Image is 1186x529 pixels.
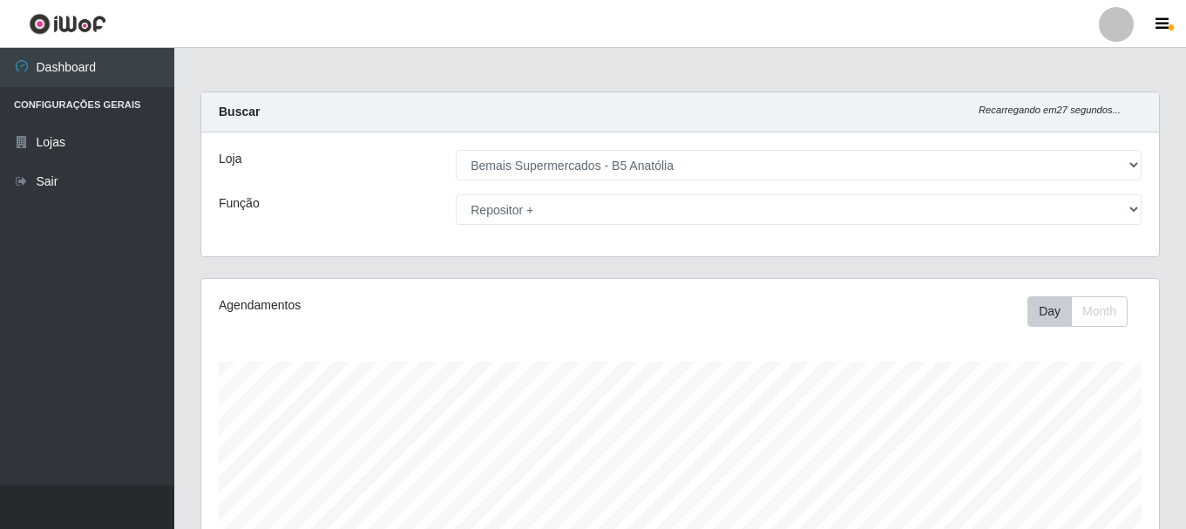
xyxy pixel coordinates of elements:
[219,194,260,213] label: Função
[219,105,260,119] strong: Buscar
[1071,296,1128,327] button: Month
[219,150,241,168] label: Loja
[219,296,588,315] div: Agendamentos
[1027,296,1072,327] button: Day
[29,13,106,35] img: CoreUI Logo
[1027,296,1128,327] div: First group
[1027,296,1142,327] div: Toolbar with button groups
[979,105,1121,115] i: Recarregando em 27 segundos...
